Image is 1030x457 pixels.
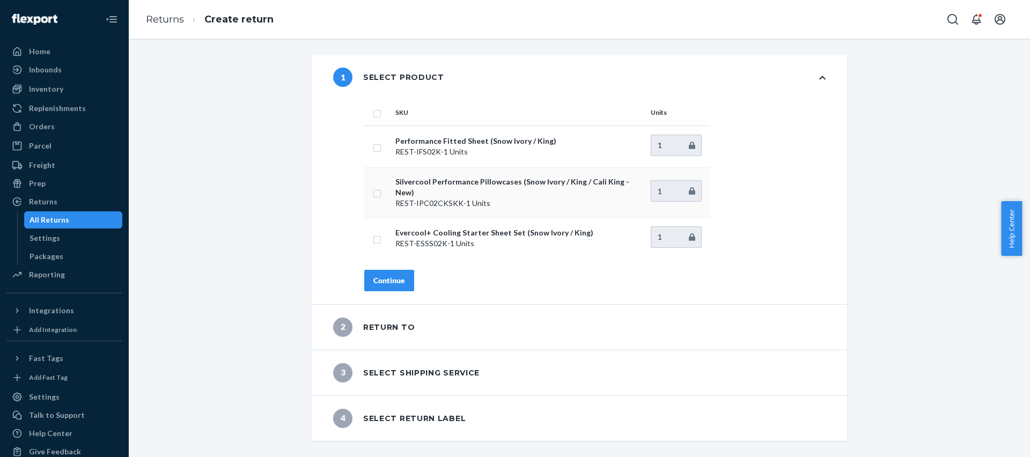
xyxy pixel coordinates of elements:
a: Create return [204,13,274,25]
div: Add Integration [29,325,77,334]
button: Open Search Box [942,9,963,30]
div: Freight [29,160,55,171]
button: Open notifications [966,9,987,30]
div: Select shipping service [333,363,480,382]
p: REST-IFS02K - 1 Units [395,146,642,157]
input: Enter quantity [651,226,702,248]
p: REST-ESSS02K - 1 Units [395,238,642,249]
div: Add Fast Tag [29,373,68,382]
a: Replenishments [6,100,122,117]
div: Give Feedback [29,446,81,457]
a: Add Fast Tag [6,371,122,384]
a: Prep [6,175,122,192]
div: Home [29,46,50,57]
div: Returns [29,196,57,207]
a: Inventory [6,80,122,98]
div: Talk to Support [29,410,85,421]
a: Settings [24,230,123,247]
div: Reporting [29,269,65,280]
a: Returns [6,193,122,210]
a: Home [6,43,122,60]
a: Orders [6,118,122,135]
div: Integrations [29,305,74,316]
p: Performance Fitted Sheet (Snow Ivory / King) [395,136,642,146]
div: Inventory [29,84,63,94]
span: 4 [333,409,352,428]
div: Settings [29,392,60,402]
div: Prep [29,178,46,189]
a: Talk to Support [6,407,122,424]
a: Returns [146,13,184,25]
a: Help Center [6,425,122,442]
ol: breadcrumbs [137,4,282,35]
span: 2 [333,318,352,337]
button: Fast Tags [6,350,122,367]
div: Select return label [333,409,466,428]
a: Packages [24,248,123,265]
span: 1 [333,68,352,87]
div: Select product [333,68,444,87]
button: Close Navigation [101,9,122,30]
div: Orders [29,121,55,132]
div: Continue [373,275,405,286]
input: Enter quantity [651,180,702,202]
a: Parcel [6,137,122,154]
div: Return to [333,318,415,337]
div: Replenishments [29,103,86,114]
div: Parcel [29,141,51,151]
th: Units [646,100,710,126]
div: Settings [30,233,60,244]
a: Settings [6,388,122,406]
button: Help Center [1001,201,1022,256]
a: Add Integration [6,323,122,336]
span: 3 [333,363,352,382]
a: Inbounds [6,61,122,78]
div: Packages [30,251,63,262]
button: Continue [364,270,414,291]
a: Freight [6,157,122,174]
p: Silvercool Performance Pillowcases (Snow Ivory / King / Cali King - New) [395,176,642,198]
a: Reporting [6,266,122,283]
div: Help Center [29,428,72,439]
a: All Returns [24,211,123,228]
div: Inbounds [29,64,62,75]
input: Enter quantity [651,135,702,156]
div: All Returns [30,215,69,225]
p: Evercool+ Cooling Starter Sheet Set (Snow Ivory / King) [395,227,642,238]
th: SKU [391,100,646,126]
img: Flexport logo [12,14,57,25]
button: Integrations [6,302,122,319]
p: REST-IPC02CKSKK - 1 Units [395,198,642,209]
button: Open account menu [989,9,1011,30]
div: Fast Tags [29,353,63,364]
